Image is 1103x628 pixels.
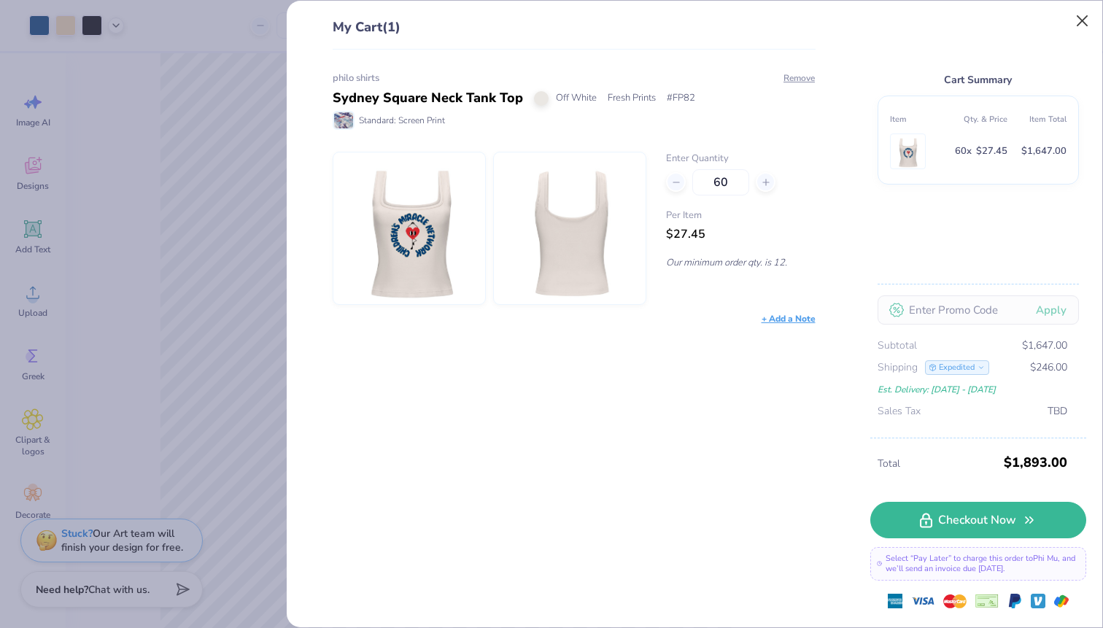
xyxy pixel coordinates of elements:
[666,209,815,223] span: Per Item
[333,71,816,86] div: philo shirts
[666,256,815,269] p: Our minimum order qty. is 12.
[1021,143,1067,160] span: $1,647.00
[878,338,917,354] span: Subtotal
[878,71,1079,88] div: Cart Summary
[1030,360,1067,376] span: $246.00
[666,226,705,242] span: $27.45
[948,108,1007,131] th: Qty. & Price
[911,589,934,613] img: visa
[870,502,1086,538] a: Checkout Now
[955,143,972,160] span: 60 x
[692,169,749,195] input: – –
[870,547,1086,581] div: Select “Pay Later” to charge this order to Phi Mu , and we’ll send an invoice due [DATE].
[878,360,918,376] span: Shipping
[976,143,1007,160] span: $27.45
[667,91,695,106] span: # FP82
[1031,594,1045,608] img: Venmo
[890,108,949,131] th: Item
[783,71,816,85] button: Remove
[1022,338,1067,354] span: $1,647.00
[1048,403,1067,419] span: TBD
[333,18,816,50] div: My Cart (1)
[943,589,967,613] img: master-card
[1007,594,1022,608] img: Paypal
[1069,7,1096,35] button: Close
[894,134,922,168] img: Fresh Prints FP82
[878,381,1067,398] div: Est. Delivery: [DATE] - [DATE]
[975,594,999,608] img: cheque
[1004,449,1067,476] span: $1,893.00
[507,152,632,304] img: Fresh Prints FP82
[333,88,523,108] div: Sydney Square Neck Tank Top
[1054,594,1069,608] img: GPay
[347,152,472,304] img: Fresh Prints FP82
[878,295,1079,325] input: Enter Promo Code
[762,312,816,325] div: + Add a Note
[1007,108,1067,131] th: Item Total
[925,360,989,375] div: Expedited
[666,152,815,166] label: Enter Quantity
[878,456,999,472] span: Total
[359,114,445,127] span: Standard: Screen Print
[888,594,902,608] img: express
[556,91,597,106] span: Off White
[878,403,921,419] span: Sales Tax
[334,112,353,128] img: Standard: Screen Print
[608,91,656,106] span: Fresh Prints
